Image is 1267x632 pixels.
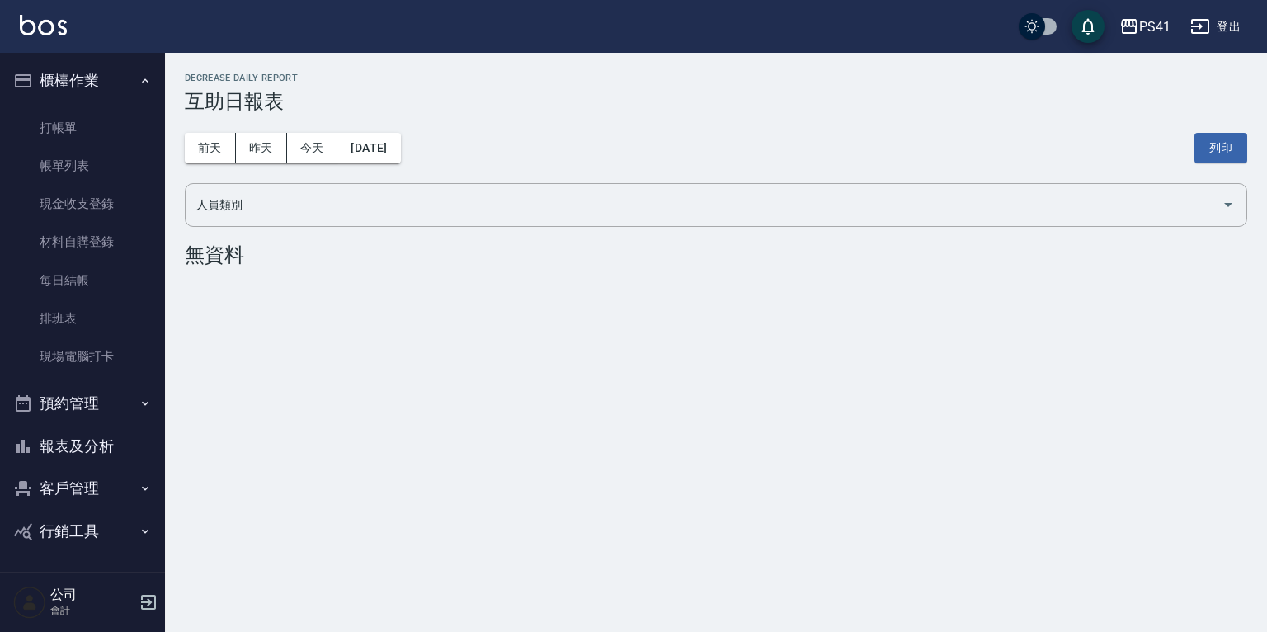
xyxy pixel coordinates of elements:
[1072,10,1105,43] button: save
[7,262,158,299] a: 每日結帳
[7,510,158,553] button: 行銷工具
[1139,17,1170,37] div: PS41
[337,133,400,163] button: [DATE]
[236,133,287,163] button: 昨天
[185,133,236,163] button: 前天
[1215,191,1241,218] button: Open
[7,467,158,510] button: 客戶管理
[287,133,338,163] button: 今天
[7,299,158,337] a: 排班表
[50,603,134,618] p: 會計
[1194,133,1247,163] button: 列印
[50,587,134,603] h5: 公司
[7,109,158,147] a: 打帳單
[7,223,158,261] a: 材料自購登錄
[185,90,1247,113] h3: 互助日報表
[1113,10,1177,44] button: PS41
[192,191,1215,219] input: 人員名稱
[7,382,158,425] button: 預約管理
[185,243,1247,266] div: 無資料
[7,185,158,223] a: 現金收支登錄
[185,73,1247,83] h2: Decrease Daily Report
[7,337,158,375] a: 現場電腦打卡
[13,586,46,619] img: Person
[7,425,158,468] button: 報表及分析
[7,147,158,185] a: 帳單列表
[20,15,67,35] img: Logo
[7,59,158,102] button: 櫃檯作業
[1184,12,1247,42] button: 登出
